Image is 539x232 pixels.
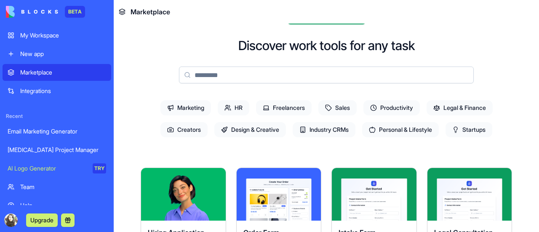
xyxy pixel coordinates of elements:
span: Recent [3,113,111,120]
h2: Discover work tools for any task [238,38,415,53]
a: BETA [6,6,85,18]
a: My Workspace [3,27,111,44]
span: Creators [160,122,208,137]
span: Marketplace [131,7,170,17]
a: Integrations [3,83,111,99]
span: Legal & Finance [427,100,493,115]
div: My Workspace [20,31,106,40]
img: ACg8ocJ1_HqqfuGjIn-F1ERDOqjfM-CQF5aFPAsGesC45vlT8BTofog=s96-c [4,213,18,227]
span: HR [218,100,249,115]
button: Upgrade [26,213,58,227]
a: AI Logo GeneratorTRY [3,160,111,177]
a: Upgrade [26,216,58,224]
div: Team [20,183,106,191]
div: TRY [93,163,106,173]
div: Marketplace [20,68,106,77]
a: Help [3,197,111,214]
span: Industry CRMs [293,122,355,137]
span: Marketing [160,100,211,115]
div: AI Logo Generator [8,164,87,173]
a: [MEDICAL_DATA] Project Manager [3,141,111,158]
span: Startups [446,122,492,137]
span: Design & Creative [214,122,286,137]
a: Marketplace [3,64,111,81]
div: BETA [65,6,85,18]
a: Team [3,179,111,195]
span: Freelancers [256,100,312,115]
div: Email Marketing Generator [8,127,106,136]
div: Help [20,201,106,210]
div: New app [20,50,106,58]
img: logo [6,6,58,18]
span: Sales [318,100,357,115]
a: Email Marketing Generator [3,123,111,140]
a: New app [3,45,111,62]
div: Integrations [20,87,106,95]
div: [MEDICAL_DATA] Project Manager [8,146,106,154]
span: Personal & Lifestyle [362,122,439,137]
span: Productivity [363,100,420,115]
